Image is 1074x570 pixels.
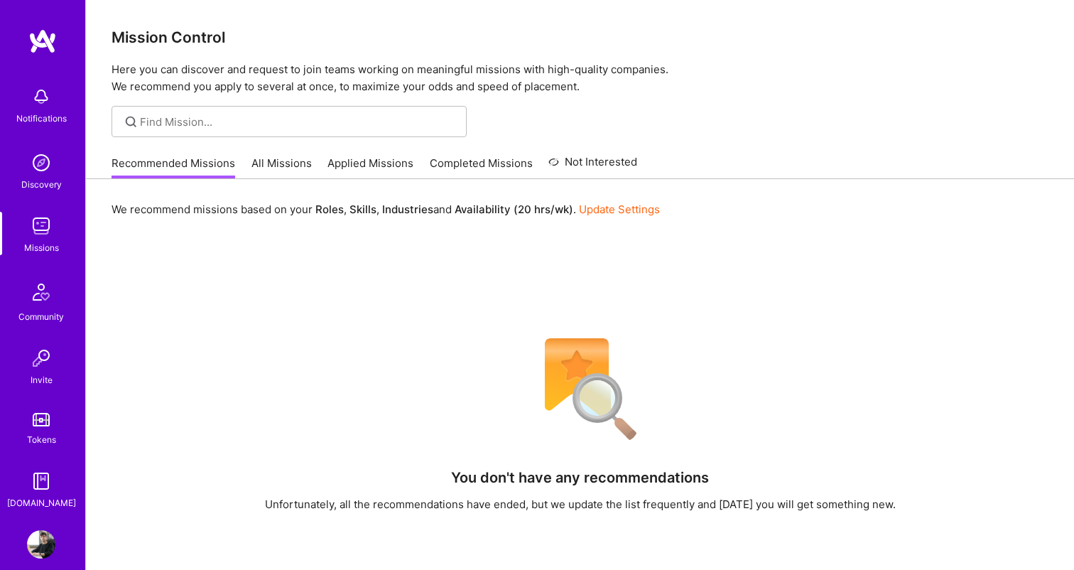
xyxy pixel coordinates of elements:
[27,82,55,111] img: bell
[16,111,67,126] div: Notifications
[27,212,55,240] img: teamwork
[451,469,709,486] h4: You don't have any recommendations
[315,203,344,216] b: Roles
[382,203,433,216] b: Industries
[112,28,1048,46] h3: Mission Control
[251,156,312,179] a: All Missions
[27,467,55,495] img: guide book
[28,28,57,54] img: logo
[112,61,1048,95] p: Here you can discover and request to join teams working on meaningful missions with high-quality ...
[140,114,456,129] input: Find Mission...
[21,177,62,192] div: Discovery
[579,203,660,216] a: Update Settings
[27,530,55,559] img: User Avatar
[18,309,64,324] div: Community
[265,497,896,512] div: Unfortunately, all the recommendations have ended, but we update the list frequently and [DATE] y...
[33,413,50,426] img: tokens
[112,156,235,179] a: Recommended Missions
[548,154,637,179] a: Not Interested
[520,329,641,450] img: No Results
[24,275,58,309] img: Community
[31,372,53,387] div: Invite
[327,156,413,179] a: Applied Missions
[7,495,76,510] div: [DOMAIN_NAME]
[349,203,376,216] b: Skills
[27,344,55,372] img: Invite
[23,530,59,559] a: User Avatar
[27,149,55,177] img: discovery
[27,432,56,447] div: Tokens
[123,114,139,130] i: icon SearchGrey
[455,203,573,216] b: Availability (20 hrs/wk)
[24,240,59,255] div: Missions
[430,156,533,179] a: Completed Missions
[112,202,660,217] p: We recommend missions based on your , , and .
